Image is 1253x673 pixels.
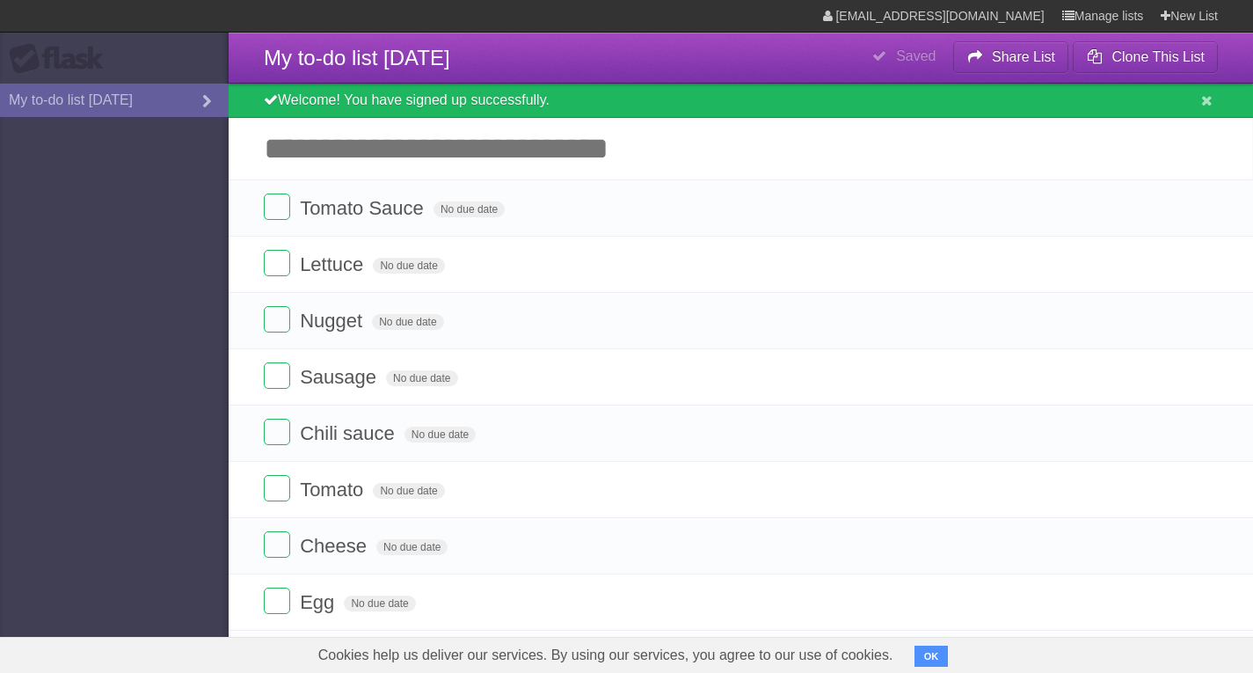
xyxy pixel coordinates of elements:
[264,306,290,333] label: Done
[300,422,399,444] span: Chili sauce
[373,483,444,499] span: No due date
[229,84,1253,118] div: Welcome! You have signed up successfully.
[301,638,911,673] span: Cookies help us deliver our services. By using our services, you agree to our use of cookies.
[264,419,290,445] label: Done
[376,539,448,555] span: No due date
[344,596,415,611] span: No due date
[264,194,290,220] label: Done
[264,250,290,276] label: Done
[300,366,381,388] span: Sausage
[264,46,450,69] span: My to-do list [DATE]
[300,310,367,332] span: Nugget
[914,646,949,667] button: OK
[1073,41,1218,73] button: Clone This List
[264,588,290,614] label: Done
[372,314,443,330] span: No due date
[896,48,936,63] b: Saved
[300,535,371,557] span: Cheese
[386,370,457,386] span: No due date
[953,41,1069,73] button: Share List
[9,43,114,75] div: Flask
[264,475,290,501] label: Done
[373,258,444,274] span: No due date
[300,479,368,501] span: Tomato
[300,197,428,219] span: Tomato Sauce
[992,49,1055,64] b: Share List
[264,362,290,389] label: Done
[433,201,505,217] span: No due date
[300,591,339,613] span: Egg
[264,531,290,558] label: Done
[300,253,368,275] span: Lettuce
[1111,49,1205,64] b: Clone This List
[404,427,476,443] span: No due date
